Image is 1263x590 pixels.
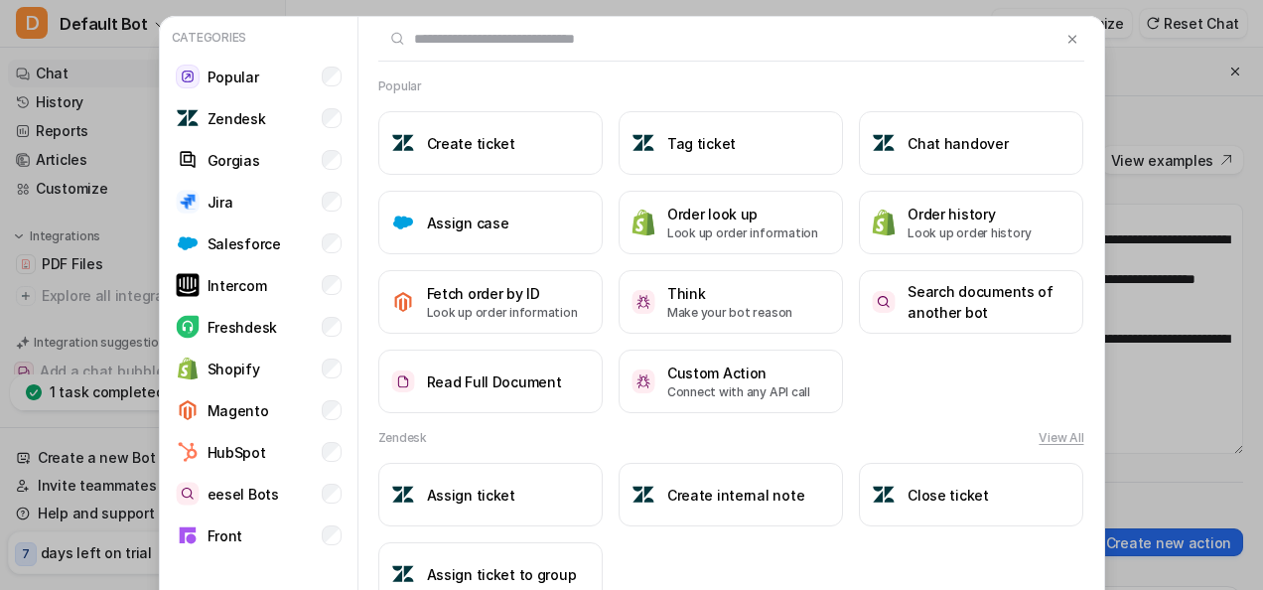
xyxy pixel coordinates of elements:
[667,485,804,506] h3: Create internal note
[391,290,415,314] img: Fetch order by ID
[872,291,896,314] img: Search documents of another bot
[208,192,233,213] p: Jira
[378,350,603,413] button: Read Full DocumentRead Full Document
[208,275,267,296] p: Intercom
[208,484,279,505] p: eesel Bots
[427,485,515,506] h3: Assign ticket
[378,191,603,254] button: Assign caseAssign case
[619,111,843,175] button: Tag ticketTag ticket
[208,525,243,546] p: Front
[208,442,266,463] p: HubSpot
[391,131,415,155] img: Create ticket
[631,369,655,392] img: Custom Action
[908,485,989,506] h3: Close ticket
[208,150,260,171] p: Gorgias
[619,350,843,413] button: Custom ActionCustom ActionConnect with any API call
[631,483,655,507] img: Create internal note
[908,204,1032,224] h3: Order history
[859,111,1083,175] button: Chat handoverChat handover
[667,204,818,224] h3: Order look up
[391,211,415,234] img: Assign case
[631,131,655,155] img: Tag ticket
[872,131,896,155] img: Chat handover
[619,191,843,254] button: Order look upOrder look upLook up order information
[667,304,792,322] p: Make your bot reason
[872,483,896,507] img: Close ticket
[427,371,562,392] h3: Read Full Document
[908,281,1070,323] h3: Search documents of another bot
[378,270,603,334] button: Fetch order by IDFetch order by IDLook up order information
[859,191,1083,254] button: Order historyOrder historyLook up order history
[208,108,266,129] p: Zendesk
[859,270,1083,334] button: Search documents of another botSearch documents of another bot
[391,562,415,586] img: Assign ticket to group
[1039,429,1083,447] button: View All
[168,25,350,51] p: Categories
[908,224,1032,242] p: Look up order history
[908,133,1008,154] h3: Chat handover
[872,209,896,235] img: Order history
[667,224,818,242] p: Look up order information
[427,283,578,304] h3: Fetch order by ID
[208,400,269,421] p: Magento
[208,359,260,379] p: Shopify
[667,363,810,383] h3: Custom Action
[667,133,736,154] h3: Tag ticket
[859,463,1083,526] button: Close ticketClose ticket
[208,233,281,254] p: Salesforce
[391,483,415,507] img: Assign ticket
[208,317,277,338] p: Freshdesk
[378,111,603,175] button: Create ticketCreate ticket
[631,209,655,235] img: Order look up
[427,304,578,322] p: Look up order information
[208,67,259,87] p: Popular
[427,213,509,233] h3: Assign case
[619,270,843,334] button: ThinkThinkMake your bot reason
[427,564,577,585] h3: Assign ticket to group
[427,133,515,154] h3: Create ticket
[391,370,415,393] img: Read Full Document
[619,463,843,526] button: Create internal noteCreate internal note
[378,429,427,447] h2: Zendesk
[378,463,603,526] button: Assign ticketAssign ticket
[631,290,655,313] img: Think
[667,283,792,304] h3: Think
[667,383,810,401] p: Connect with any API call
[378,77,422,95] h2: Popular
